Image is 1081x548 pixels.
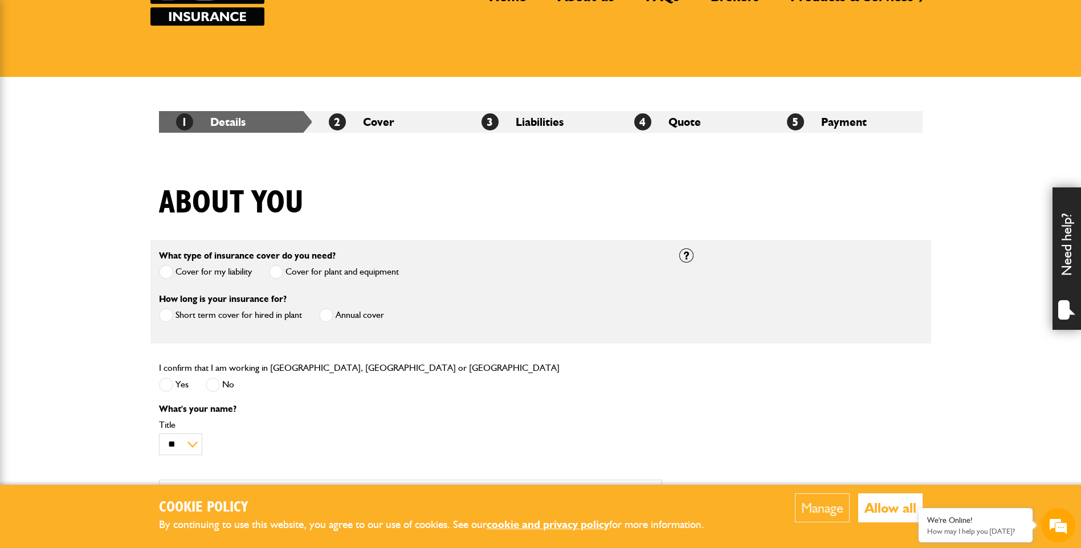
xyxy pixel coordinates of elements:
[159,363,560,373] label: I confirm that I am working in [GEOGRAPHIC_DATA], [GEOGRAPHIC_DATA] or [GEOGRAPHIC_DATA]
[312,111,464,133] li: Cover
[176,113,193,130] span: 1
[319,308,384,322] label: Annual cover
[617,111,770,133] li: Quote
[770,111,923,133] li: Payment
[159,420,662,430] label: Title
[155,351,207,366] em: Start Chat
[482,113,499,130] span: 3
[634,113,651,130] span: 4
[858,493,923,522] button: Allow all
[15,105,208,130] input: Enter your last name
[206,378,234,392] label: No
[269,265,399,279] label: Cover for plant and equipment
[159,308,302,322] label: Short term cover for hired in plant
[329,113,346,130] span: 2
[159,404,662,414] p: What's your name?
[795,493,850,522] button: Manage
[159,265,252,279] label: Cover for my liability
[927,516,1024,525] div: We're Online!
[159,111,312,133] li: Details
[787,113,804,130] span: 5
[1053,187,1081,330] div: Need help?
[159,184,304,222] h1: About you
[159,378,189,392] label: Yes
[15,206,208,341] textarea: Type your message and hit 'Enter'
[159,499,723,517] h2: Cookie Policy
[19,63,48,79] img: d_20077148190_company_1631870298795_20077148190
[187,6,214,33] div: Minimize live chat window
[159,516,723,534] p: By continuing to use this website, you agree to our use of cookies. See our for more information.
[487,518,609,531] a: cookie and privacy policy
[15,173,208,198] input: Enter your phone number
[159,251,336,260] label: What type of insurance cover do you need?
[464,111,617,133] li: Liabilities
[927,527,1024,535] p: How may I help you today?
[159,295,287,304] label: How long is your insurance for?
[59,64,191,79] div: Chat with us now
[15,139,208,164] input: Enter your email address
